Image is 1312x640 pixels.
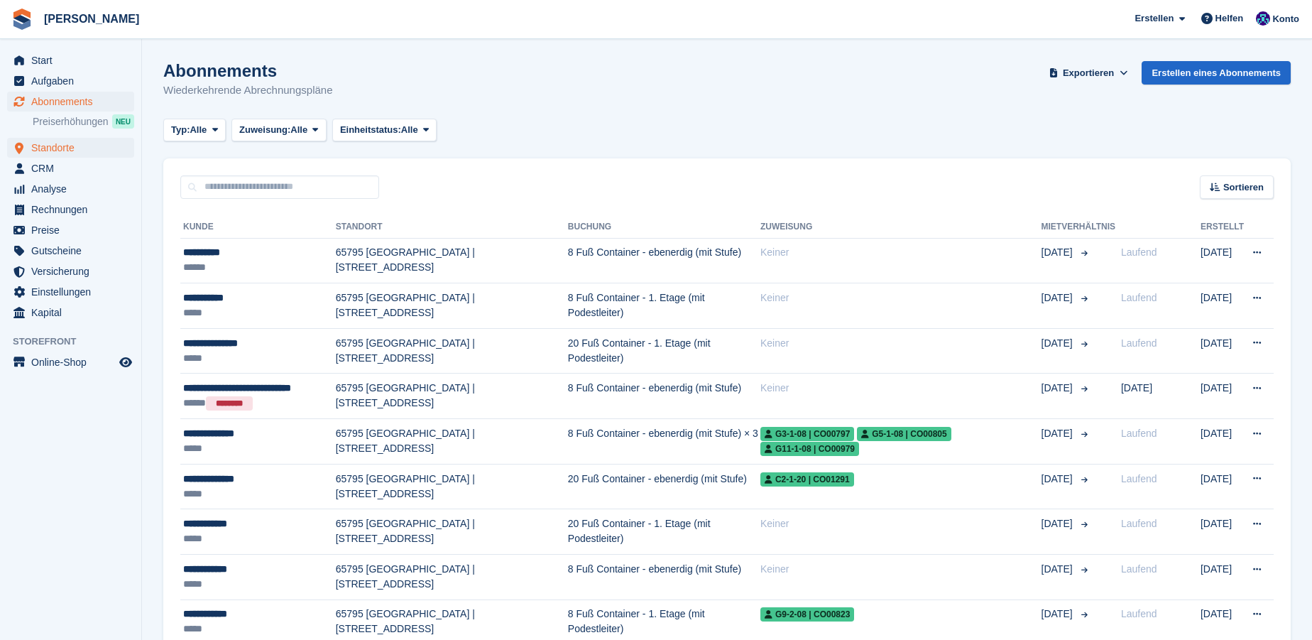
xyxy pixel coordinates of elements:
[7,138,134,158] a: menu
[1121,246,1157,258] span: Laufend
[163,119,226,142] button: Typ: Alle
[163,61,333,80] h1: Abonnements
[568,555,760,600] td: 8 Fuß Container - ebenerdig (mit Stufe)
[1042,472,1076,487] span: [DATE]
[31,200,116,219] span: Rechnungen
[1121,518,1157,529] span: Laufend
[1042,562,1076,577] span: [DATE]
[336,216,568,239] th: Standort
[1121,382,1152,394] span: [DATE]
[760,291,1042,305] div: Keiner
[171,123,190,137] span: Typ:
[568,328,760,374] td: 20 Fuß Container - 1. Etage (mit Podestleiter)
[1042,381,1076,396] span: [DATE]
[1201,328,1244,374] td: [DATE]
[760,516,1042,531] div: Keiner
[1042,291,1076,305] span: [DATE]
[1201,374,1244,419] td: [DATE]
[13,335,141,349] span: Storefront
[1201,509,1244,555] td: [DATE]
[290,123,307,137] span: Alle
[336,328,568,374] td: 65795 [GEOGRAPHIC_DATA] | [STREET_ADDRESS]
[1201,283,1244,329] td: [DATE]
[7,282,134,302] a: menu
[31,220,116,240] span: Preise
[239,123,290,137] span: Zuweisung:
[1042,216,1115,239] th: Mietverhältnis
[38,7,145,31] a: [PERSON_NAME]
[340,123,401,137] span: Einheitstatus:
[760,336,1042,351] div: Keiner
[1121,608,1157,619] span: Laufend
[33,115,109,129] span: Preiserhöhungen
[1135,11,1174,26] span: Erstellen
[7,261,134,281] a: menu
[190,123,207,137] span: Alle
[1042,426,1076,441] span: [DATE]
[760,607,854,622] span: G9-2-08 | co00823
[760,381,1042,396] div: Keiner
[1215,11,1244,26] span: Helfen
[7,200,134,219] a: menu
[163,82,333,99] p: Wiederkehrende Abrechnungspläne
[31,303,116,322] span: Kapital
[7,352,134,372] a: Speisekarte
[336,464,568,509] td: 65795 [GEOGRAPHIC_DATA] | [STREET_ADDRESS]
[1121,473,1157,484] span: Laufend
[760,442,859,456] span: G11-1-08 | co00979
[31,92,116,112] span: Abonnements
[760,562,1042,577] div: Keiner
[112,114,134,129] div: NEU
[1042,245,1076,260] span: [DATE]
[336,509,568,555] td: 65795 [GEOGRAPHIC_DATA] | [STREET_ADDRESS]
[336,238,568,283] td: 65795 [GEOGRAPHIC_DATA] | [STREET_ADDRESS]
[7,220,134,240] a: menu
[1042,516,1076,531] span: [DATE]
[33,114,134,129] a: Preiserhöhungen NEU
[7,92,134,112] a: menu
[1042,607,1076,622] span: [DATE]
[1121,563,1157,575] span: Laufend
[1272,12,1299,26] span: Konto
[31,352,116,372] span: Online-Shop
[336,555,568,600] td: 65795 [GEOGRAPHIC_DATA] | [STREET_ADDRESS]
[336,374,568,419] td: 65795 [GEOGRAPHIC_DATA] | [STREET_ADDRESS]
[1256,11,1270,26] img: Thomas Lerch
[231,119,327,142] button: Zuweisung: Alle
[1201,238,1244,283] td: [DATE]
[332,119,437,142] button: Einheitstatus: Alle
[1201,419,1244,465] td: [DATE]
[180,216,336,239] th: Kunde
[1121,428,1157,439] span: Laufend
[1121,292,1157,303] span: Laufend
[1142,61,1291,85] a: Erstellen eines Abonnements
[336,419,568,465] td: 65795 [GEOGRAPHIC_DATA] | [STREET_ADDRESS]
[31,50,116,70] span: Start
[31,71,116,91] span: Aufgaben
[7,158,134,178] a: menu
[31,179,116,199] span: Analyse
[760,472,854,487] span: C2-1-20 | co01291
[11,9,33,30] img: stora-icon-8386f47178a22dfd0bd8f6a31ec36ba5ce8667c1dd55bd0f319d3a0aa187defe.svg
[7,179,134,199] a: menu
[857,427,951,441] span: G5-1-08 | co00805
[1223,180,1264,195] span: Sortieren
[1201,464,1244,509] td: [DATE]
[1042,336,1076,351] span: [DATE]
[1063,66,1114,80] span: Exportieren
[31,158,116,178] span: CRM
[568,419,760,465] td: 8 Fuß Container - ebenerdig (mit Stufe) × 3
[31,241,116,261] span: Gutscheine
[568,374,760,419] td: 8 Fuß Container - ebenerdig (mit Stufe)
[7,50,134,70] a: menu
[760,427,854,441] span: G3-1-08 | co00797
[568,283,760,329] td: 8 Fuß Container - 1. Etage (mit Podestleiter)
[401,123,418,137] span: Alle
[31,138,116,158] span: Standorte
[336,283,568,329] td: 65795 [GEOGRAPHIC_DATA] | [STREET_ADDRESS]
[7,241,134,261] a: menu
[760,216,1042,239] th: Zuweisung
[760,245,1042,260] div: Keiner
[568,238,760,283] td: 8 Fuß Container - ebenerdig (mit Stufe)
[117,354,134,371] a: Vorschau-Shop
